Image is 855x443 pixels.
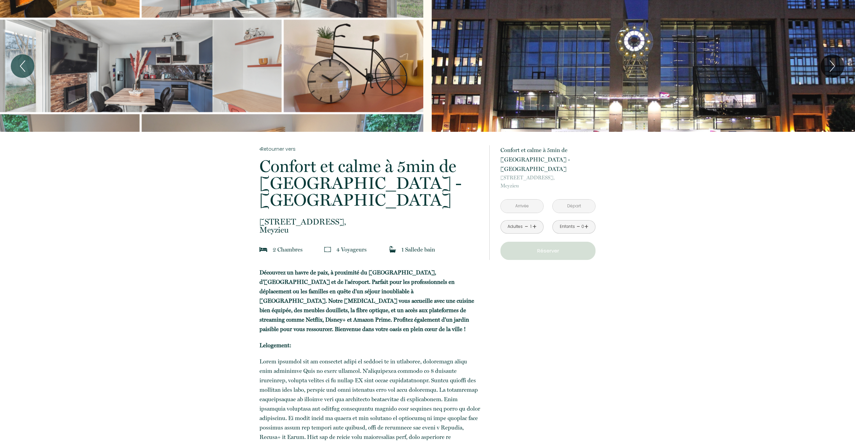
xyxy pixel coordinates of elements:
[560,224,575,230] div: Enfants
[259,218,481,234] p: Meyzieu
[266,342,289,349] strong: logement
[525,221,528,232] a: -
[259,269,474,332] strong: Découvrez un havre de paix, à proximité du [GEOGRAPHIC_DATA], d'[GEOGRAPHIC_DATA] et de l'aéropor...
[532,221,537,232] a: +
[553,200,595,213] input: Départ
[324,246,331,253] img: guests
[259,158,481,208] p: Confort et calme à 5min de [GEOGRAPHIC_DATA] - [GEOGRAPHIC_DATA]
[273,245,303,254] p: 2 Chambre
[300,246,303,253] span: s
[577,221,580,232] a: -
[289,342,292,349] strong: :
[11,54,34,78] button: Previous
[821,54,844,78] button: Next
[500,145,596,174] p: Confort et calme à 5min de [GEOGRAPHIC_DATA] - [GEOGRAPHIC_DATA]
[336,245,367,254] p: 4 Voyageur
[500,174,596,190] p: Meyzieu
[529,224,532,230] div: 1
[500,242,596,260] button: Réserver
[500,174,596,182] span: [STREET_ADDRESS],
[364,246,367,253] span: s
[508,224,523,230] div: Adultes
[581,224,584,230] div: 0
[401,245,435,254] p: 1 Salle de bain
[259,342,266,349] strong: Le
[259,145,481,153] a: Retourner vers
[259,218,481,226] span: [STREET_ADDRESS],
[501,200,543,213] input: Arrivée
[503,247,593,255] p: Réserver
[584,221,588,232] a: +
